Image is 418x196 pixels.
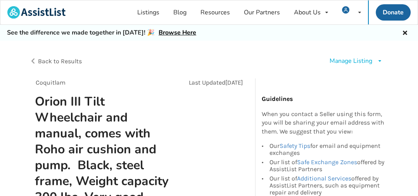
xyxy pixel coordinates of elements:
a: Safe Exchange Zones [297,158,357,166]
a: Donate [376,4,411,21]
h5: See the difference we made together in [DATE]! 🎉 [7,29,196,37]
a: Listings [130,0,166,24]
img: assistlist-logo [7,6,66,19]
span: [DATE] [225,79,243,86]
div: Our for email and equipment exchanges [269,142,385,158]
b: Guidelines [262,95,293,102]
span: Back to Results [38,57,82,65]
a: Safety Tips [280,142,310,149]
span: Coquitlam [36,79,66,86]
span: Last Updated [189,79,225,86]
a: Our Partners [237,0,287,24]
a: Blog [166,0,193,24]
div: Our list of offered by AssistList Partners [269,158,385,174]
a: Resources [193,0,237,24]
div: Manage Listing [330,57,372,66]
div: About Us [294,9,321,16]
a: Browse Here [159,28,196,37]
a: Additional Services [297,175,351,182]
div: Our list of offered by AssistList Partners, such as equipment repair and delivery [269,174,385,196]
img: user icon [342,6,349,14]
p: When you contact a Seller using this form, you will be sharing your email address with them. We s... [262,110,385,137]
